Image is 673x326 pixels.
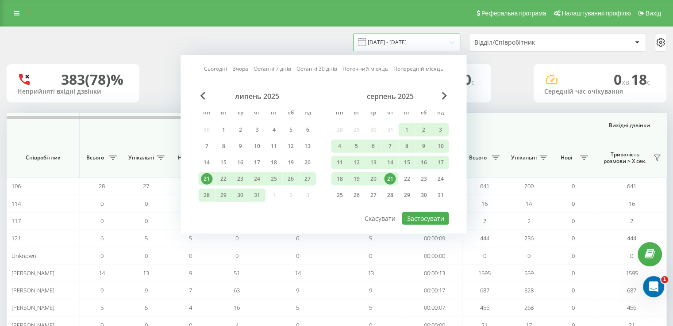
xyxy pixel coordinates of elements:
a: Сьогодні [204,64,227,73]
span: 0 [483,252,486,260]
div: 14 [384,157,396,168]
span: 0 [296,252,299,260]
div: ср 23 лип 2025 р. [232,172,249,186]
span: 16 [481,200,488,208]
span: 0 [630,252,633,260]
div: нд 3 серп 2025 р. [432,123,449,136]
div: чт 28 серп 2025 р. [381,189,398,202]
span: Реферальна програма [481,10,546,17]
div: 26 [350,190,362,201]
div: 13 [302,140,313,152]
abbr: понеділок [200,107,213,120]
div: 29 [401,190,412,201]
span: Нові [173,154,195,161]
abbr: п’ятниця [400,107,413,120]
abbr: середа [366,107,380,120]
div: нд 31 серп 2025 р. [432,189,449,202]
div: 2 [235,124,246,136]
span: 9 [189,269,192,277]
div: 21 [384,173,396,185]
div: 5 [285,124,296,136]
div: пт 11 лип 2025 р. [265,140,282,153]
span: 5 [369,303,372,311]
span: 2 [630,217,633,225]
div: чт 24 лип 2025 р. [249,172,265,186]
span: 687 [627,286,636,294]
div: сб 9 серп 2025 р. [415,140,432,153]
div: сб 30 серп 2025 р. [415,189,432,202]
div: 19 [285,157,296,168]
div: 24 [435,173,446,185]
span: Вхідні дзвінки [103,122,439,129]
span: 9 [296,286,299,294]
div: 26 [285,173,296,185]
div: вт 12 серп 2025 р. [348,156,365,169]
div: 27 [302,173,313,185]
div: 15 [218,157,229,168]
div: 1 [401,124,412,136]
span: 2 [483,217,486,225]
span: c [647,77,650,87]
abbr: неділя [434,107,447,120]
span: 28 [99,182,105,190]
span: 121 [12,234,21,242]
div: липень 2025 [198,92,316,101]
div: 10 [251,140,263,152]
div: 3 [435,124,446,136]
div: вт 19 серп 2025 р. [348,172,365,186]
span: 14 [526,200,532,208]
div: 17 [251,157,263,168]
div: 23 [418,173,429,185]
div: 11 [334,157,345,168]
span: 1595 [478,269,491,277]
span: 0 [572,182,575,190]
div: сб 19 лип 2025 р. [282,156,299,169]
td: 00:00:07 [407,299,462,316]
span: Вихід [646,10,661,17]
a: Вчора [232,64,248,73]
span: 13 [143,269,149,277]
div: 31 [251,190,263,201]
div: чт 14 серп 2025 р. [381,156,398,169]
a: Останні 7 днів [254,64,291,73]
div: сб 2 серп 2025 р. [415,123,432,136]
div: 22 [401,173,412,185]
div: пн 18 серп 2025 р. [331,172,348,186]
span: 456 [627,303,636,311]
span: 63 [234,286,240,294]
span: 106 [12,182,21,190]
div: нд 27 лип 2025 р. [299,172,316,186]
span: 5 [296,303,299,311]
a: Попередній місяць [393,64,443,73]
button: Скасувати [360,212,400,225]
span: 0 [145,217,148,225]
div: вт 1 лип 2025 р. [215,123,232,136]
span: 0 [572,234,575,242]
div: ср 27 серп 2025 р. [365,189,381,202]
div: 13 [367,157,379,168]
span: 14 [295,269,301,277]
abbr: середа [234,107,247,120]
span: 14 [99,269,105,277]
div: ср 16 лип 2025 р. [232,156,249,169]
div: 7 [201,140,212,152]
span: 200 [524,182,534,190]
span: 1595 [626,269,638,277]
div: пн 25 серп 2025 р. [331,189,348,202]
div: пт 4 лип 2025 р. [265,123,282,136]
span: 444 [627,234,636,242]
div: 3 [251,124,263,136]
a: Поточний місяць [342,64,388,73]
span: [PERSON_NAME] [12,303,54,311]
div: пт 15 серп 2025 р. [398,156,415,169]
div: пн 21 лип 2025 р. [198,172,215,186]
span: 0 [145,200,148,208]
span: 5 [145,234,148,242]
div: 18 [334,173,345,185]
div: ср 30 лип 2025 р. [232,189,249,202]
span: 16 [629,200,635,208]
span: 5 [369,234,372,242]
div: 25 [334,190,345,201]
div: 23 [235,173,246,185]
abbr: неділя [301,107,314,120]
